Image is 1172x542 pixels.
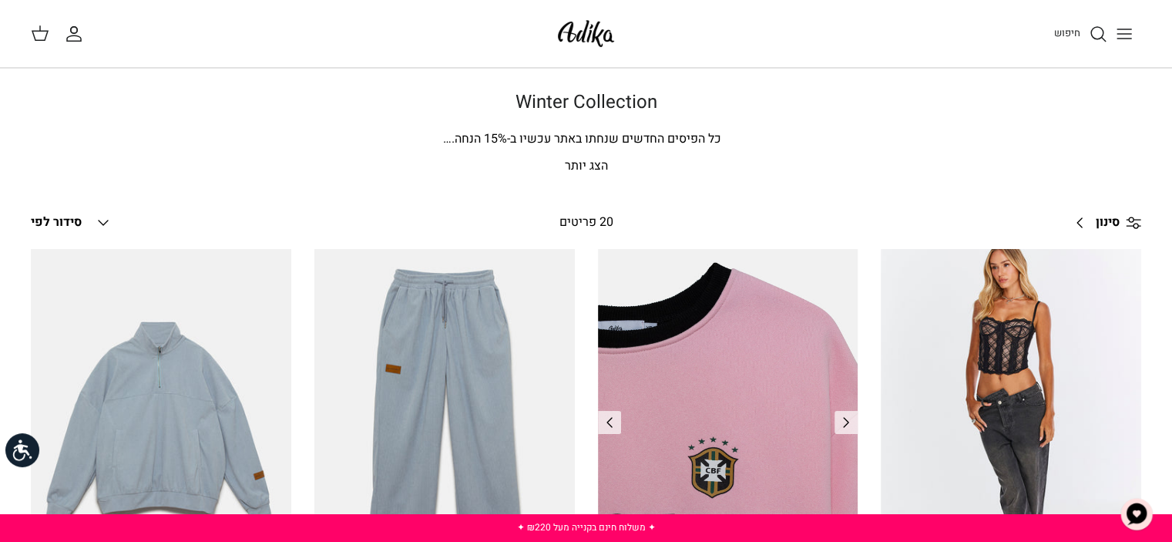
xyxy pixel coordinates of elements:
[31,206,112,240] button: סידור לפי
[516,520,655,534] a: ✦ משלוח חינם בקנייה מעל ₪220 ✦
[1054,25,1107,43] a: חיפוש
[65,25,89,43] a: החשבון שלי
[453,213,718,233] div: 20 פריטים
[484,130,498,148] span: 15
[598,411,621,434] a: Previous
[47,92,1126,114] h1: Winter Collection
[1107,17,1141,51] button: Toggle menu
[1065,204,1141,241] a: סינון
[553,15,619,52] img: Adika IL
[31,213,82,231] span: סידור לפי
[507,130,721,148] span: כל הפיסים החדשים שנחתו באתר עכשיו ב-
[443,130,507,148] span: % הנחה.
[835,411,858,434] a: Previous
[47,157,1126,177] p: הצג יותר
[1054,25,1080,40] span: חיפוש
[1113,491,1160,537] button: צ'אט
[1096,213,1120,233] span: סינון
